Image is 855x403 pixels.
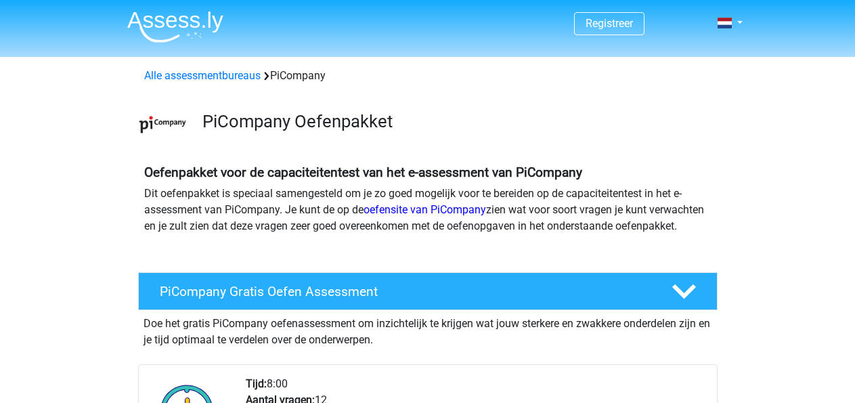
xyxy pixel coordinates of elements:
p: Dit oefenpakket is speciaal samengesteld om je zo goed mogelijk voor te bereiden op de capaciteit... [144,186,711,234]
b: Tijd: [246,377,267,390]
div: PiCompany [139,68,717,84]
h3: PiCompany Oefenpakket [202,111,707,132]
a: Alle assessmentbureaus [144,69,261,82]
a: PiCompany Gratis Oefen Assessment [133,272,723,310]
img: Assessly [127,11,223,43]
a: Registreer [586,17,633,30]
h4: PiCompany Gratis Oefen Assessment [160,284,650,299]
b: Oefenpakket voor de capaciteitentest van het e-assessment van PiCompany [144,165,582,180]
img: picompany.png [139,100,187,148]
a: oefensite van PiCompany [364,203,486,216]
div: Doe het gratis PiCompany oefenassessment om inzichtelijk te krijgen wat jouw sterkere en zwakkere... [138,310,718,348]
